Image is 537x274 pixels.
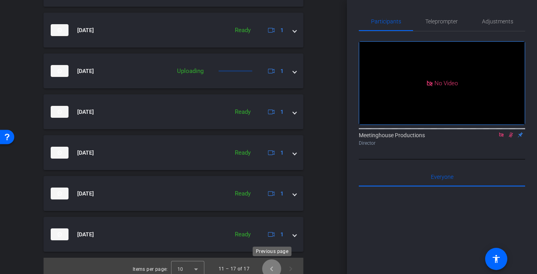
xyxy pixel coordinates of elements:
div: Ready [231,230,255,239]
mat-icon: accessibility [491,254,501,264]
div: Director [359,140,525,147]
div: Ready [231,26,255,35]
img: thumb-nail [51,65,69,77]
div: Ready [231,148,255,157]
mat-expansion-panel-header: thumb-nail[DATE]Ready1 [44,135,303,170]
span: Everyone [431,174,453,180]
img: thumb-nail [51,228,69,240]
span: 1 [280,108,284,116]
div: Ready [231,107,255,117]
div: Uploading [173,67,208,76]
img: thumb-nail [51,147,69,159]
span: 1 [280,190,284,198]
img: thumb-nail [51,106,69,118]
span: Teleprompter [425,19,458,24]
span: [DATE] [77,190,94,198]
img: thumb-nail [51,24,69,36]
mat-expansion-panel-header: thumb-nail[DATE]Ready1 [44,94,303,129]
span: 1 [280,149,284,157]
mat-expansion-panel-header: thumb-nail[DATE]Ready1 [44,176,303,211]
span: No Video [434,79,458,86]
span: 1 [280,230,284,239]
span: 1 [280,26,284,34]
mat-expansion-panel-header: thumb-nail[DATE]Ready1 [44,217,303,252]
span: [DATE] [77,230,94,239]
mat-expansion-panel-header: thumb-nail[DATE]Ready1 [44,13,303,48]
mat-expansion-panel-header: thumb-nail[DATE]Uploading1 [44,54,303,88]
span: [DATE] [77,108,94,116]
span: [DATE] [77,67,94,75]
div: Meetinghouse Productions [359,131,525,147]
span: [DATE] [77,149,94,157]
div: Previous page [253,247,291,256]
div: 11 – 17 of 17 [219,265,249,273]
span: [DATE] [77,26,94,34]
div: Ready [231,189,255,198]
div: Items per page: [133,265,168,273]
img: thumb-nail [51,188,69,199]
span: 1 [280,67,284,75]
span: Participants [371,19,401,24]
span: Adjustments [482,19,513,24]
